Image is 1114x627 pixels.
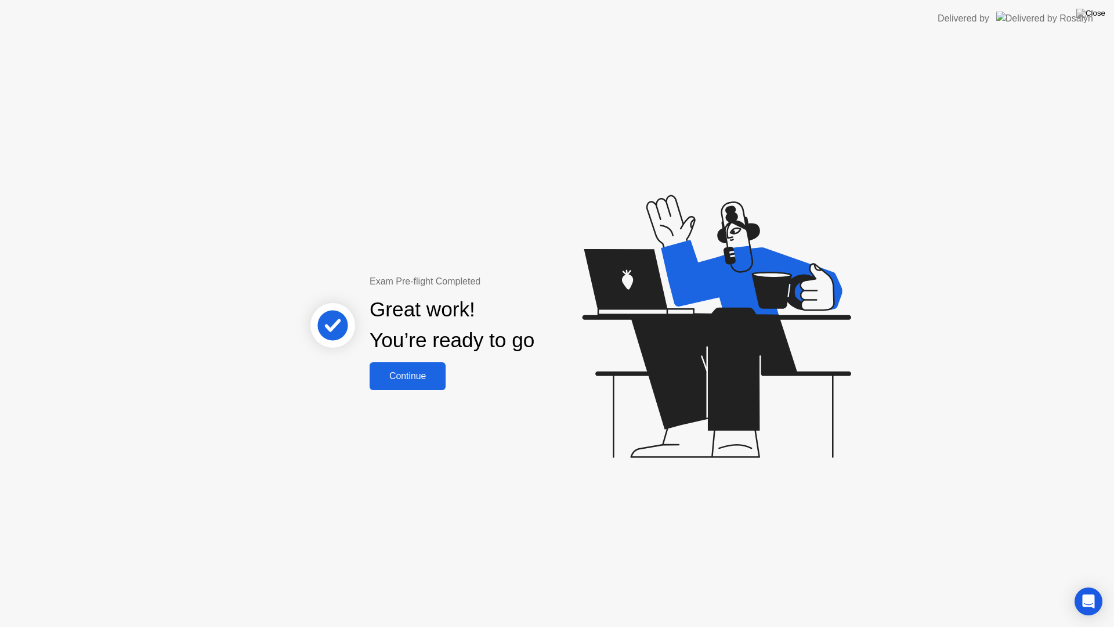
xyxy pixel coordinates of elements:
div: Delivered by [938,12,989,26]
div: Open Intercom Messenger [1075,588,1102,615]
img: Delivered by Rosalyn [996,12,1093,25]
div: Exam Pre-flight Completed [370,275,609,289]
div: Great work! You’re ready to go [370,294,534,356]
div: Continue [373,371,442,381]
img: Close [1076,9,1105,18]
button: Continue [370,362,446,390]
